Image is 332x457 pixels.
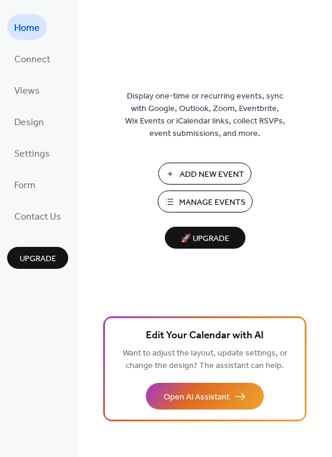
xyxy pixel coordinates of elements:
[14,176,36,195] span: Form
[172,231,238,247] span: 🚀 Upgrade
[146,383,264,410] button: Open AI Assistant
[7,247,68,269] button: Upgrade
[7,14,47,40] a: Home
[123,345,288,374] span: Want to adjust the layout, update settings, or change the design? The assistant can help.
[146,328,264,344] span: Edit Your Calendar with AI
[179,196,245,209] span: Manage Events
[158,163,251,185] button: Add New Event
[14,145,50,163] span: Settings
[14,113,44,132] span: Design
[125,90,285,140] span: Display one-time or recurring events, sync with Google, Outlook, Zoom, Eventbrite, Wix Events or ...
[7,46,58,71] a: Connect
[7,203,68,228] a: Contact Us
[158,191,253,212] button: Manage Events
[14,208,61,226] span: Contact Us
[164,391,229,404] span: Open AI Assistant
[20,253,56,265] span: Upgrade
[14,82,40,100] span: Views
[14,50,50,69] span: Connect
[165,227,245,249] button: 🚀 Upgrade
[7,140,57,166] a: Settings
[7,172,43,197] a: Form
[180,169,244,181] span: Add New Event
[14,19,40,37] span: Home
[7,109,51,134] a: Design
[7,77,47,103] a: Views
